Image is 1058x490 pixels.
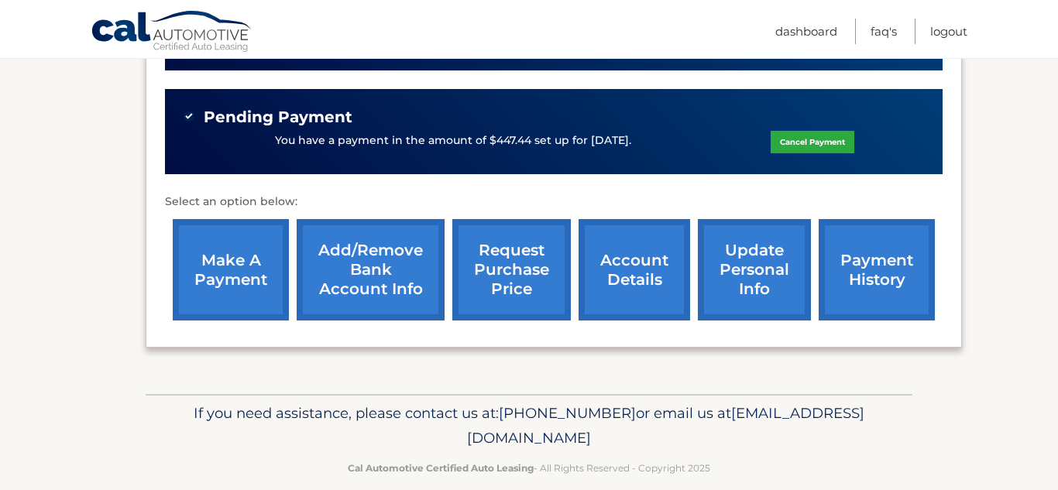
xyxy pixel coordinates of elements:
[204,108,352,127] span: Pending Payment
[297,219,445,320] a: Add/Remove bank account info
[184,111,194,122] img: check-green.svg
[348,462,534,474] strong: Cal Automotive Certified Auto Leasing
[275,132,631,149] p: You have a payment in the amount of $447.44 set up for [DATE].
[930,19,967,44] a: Logout
[871,19,897,44] a: FAQ's
[467,404,864,447] span: [EMAIL_ADDRESS][DOMAIN_NAME]
[771,131,854,153] a: Cancel Payment
[775,19,837,44] a: Dashboard
[499,404,636,422] span: [PHONE_NUMBER]
[165,193,943,211] p: Select an option below:
[91,10,253,55] a: Cal Automotive
[452,219,571,320] a: request purchase price
[156,460,902,476] p: - All Rights Reserved - Copyright 2025
[173,219,289,320] a: make a payment
[819,219,935,320] a: payment history
[698,219,811,320] a: update personal info
[156,401,902,451] p: If you need assistance, please contact us at: or email us at
[579,219,690,320] a: account details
